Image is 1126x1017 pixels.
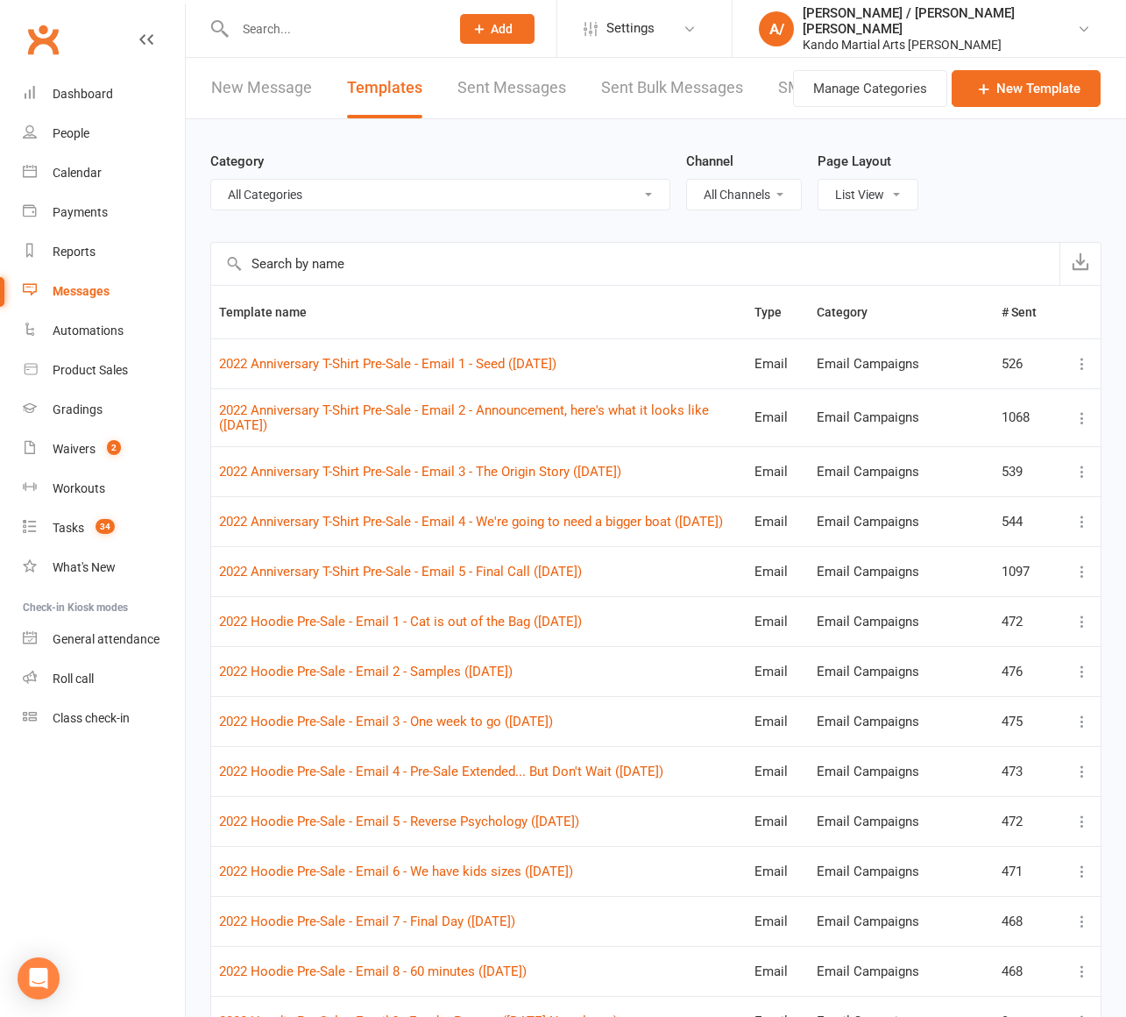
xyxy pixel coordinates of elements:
div: Gradings [53,402,103,416]
div: 472 [1002,814,1056,829]
td: Email [747,696,809,746]
a: New Message [211,58,312,118]
a: 2022 Hoodie Pre-Sale - Email 7 - Final Day ([DATE]) [219,914,515,929]
div: Email Campaigns [817,914,986,929]
a: SMS Replies [778,58,866,118]
div: 472 [1002,615,1056,629]
a: Clubworx [21,18,65,61]
span: 34 [96,519,115,534]
div: Kando Martial Arts [PERSON_NAME] [803,37,1077,53]
div: People [53,126,89,140]
td: Email [747,646,809,696]
div: Automations [53,324,124,338]
label: Category [210,151,264,172]
a: Class kiosk mode [23,699,185,738]
div: 539 [1002,465,1056,480]
a: General attendance kiosk mode [23,620,185,659]
a: New Template [952,70,1101,107]
a: Sent Messages [457,58,566,118]
div: 471 [1002,864,1056,879]
td: Email [747,338,809,388]
a: 2022 Hoodie Pre-Sale - Email 3 - One week to go ([DATE]) [219,714,553,729]
a: Payments [23,193,185,232]
div: 473 [1002,765,1056,779]
div: Roll call [53,672,94,686]
td: Email [747,446,809,496]
td: Email [747,946,809,996]
span: Settings [606,9,655,48]
div: Messages [53,284,110,298]
div: Email Campaigns [817,665,986,679]
div: Calendar [53,166,102,180]
a: 2022 Anniversary T-Shirt Pre-Sale - Email 2 - Announcement, here's what it looks like ([DATE]) [219,402,709,433]
a: 2022 Anniversary T-Shirt Pre-Sale - Email 3 - The Origin Story ([DATE]) [219,464,621,480]
div: 1097 [1002,565,1056,580]
a: Sent Bulk Messages [601,58,743,118]
a: Workouts [23,469,185,508]
a: Reports [23,232,185,272]
div: Email Campaigns [817,465,986,480]
button: Manage Categories [793,70,947,107]
div: Email Campaigns [817,964,986,979]
div: Email Campaigns [817,765,986,779]
button: Type [754,302,801,323]
button: Category [817,302,887,323]
a: 2022 Hoodie Pre-Sale - Email 1 - Cat is out of the Bag ([DATE]) [219,614,582,629]
a: 2022 Hoodie Pre-Sale - Email 6 - We have kids sizes ([DATE]) [219,864,573,879]
a: Gradings [23,390,185,430]
a: 2022 Anniversary T-Shirt Pre-Sale - Email 1 - Seed ([DATE]) [219,356,556,372]
td: Email [747,388,809,446]
div: What's New [53,560,116,574]
a: 2022 Hoodie Pre-Sale - Email 4 - Pre-Sale Extended... But Don't Wait ([DATE]) [219,764,663,779]
label: Page Layout [818,151,891,172]
a: Calendar [23,153,185,193]
a: 2022 Anniversary T-Shirt Pre-Sale - Email 5 - Final Call ([DATE]) [219,564,582,580]
a: 2022 Anniversary T-Shirt Pre-Sale - Email 4 - We're going to need a bigger boat ([DATE]) [219,514,723,530]
div: Email Campaigns [817,515,986,530]
div: 468 [1002,964,1056,979]
div: 526 [1002,357,1056,372]
div: Open Intercom Messenger [18,957,60,999]
span: Category [817,305,887,319]
div: A/ [759,11,794,46]
span: 2 [107,440,121,455]
div: Email Campaigns [817,357,986,372]
button: # Sent [1002,302,1056,323]
a: Dashboard [23,75,185,114]
a: 2022 Hoodie Pre-Sale - Email 2 - Samples ([DATE]) [219,664,513,679]
div: 476 [1002,665,1056,679]
div: 544 [1002,515,1056,530]
a: 2022 Hoodie Pre-Sale - Email 8 - 60 minutes ([DATE]) [219,964,527,979]
span: Template name [219,305,326,319]
input: Search by name [211,243,1059,285]
div: 468 [1002,914,1056,929]
a: Messages [23,272,185,311]
button: Add [460,14,535,44]
div: Email Campaigns [817,615,986,629]
span: Add [491,22,513,36]
a: People [23,114,185,153]
td: Email [747,746,809,796]
a: Roll call [23,659,185,699]
div: [PERSON_NAME] / [PERSON_NAME] [PERSON_NAME] [803,5,1077,37]
div: General attendance [53,632,159,646]
td: Email [747,496,809,546]
td: Email [747,546,809,596]
div: Payments [53,205,108,219]
input: Search... [230,17,437,41]
div: Email Campaigns [817,715,986,729]
a: Waivers 2 [23,430,185,469]
td: Email [747,846,809,896]
div: 475 [1002,715,1056,729]
button: Template name [219,302,326,323]
div: Email Campaigns [817,864,986,879]
div: 1068 [1002,410,1056,425]
a: What's New [23,548,185,587]
div: Class check-in [53,711,130,725]
div: Reports [53,245,96,259]
div: Email Campaigns [817,410,986,425]
div: Dashboard [53,87,113,101]
td: Email [747,896,809,946]
a: 2022 Hoodie Pre-Sale - Email 5 - Reverse Psychology ([DATE]) [219,814,579,829]
div: Email Campaigns [817,814,986,829]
